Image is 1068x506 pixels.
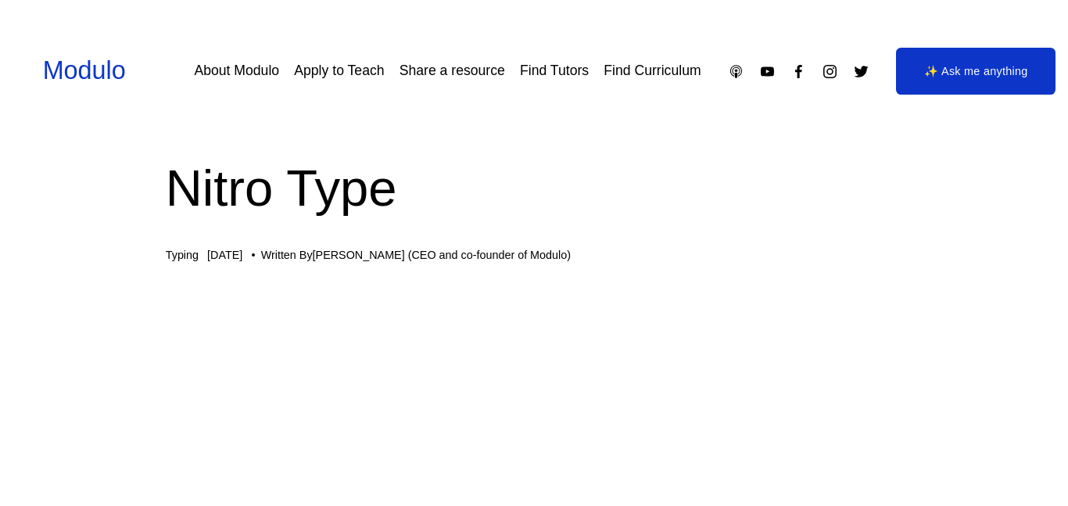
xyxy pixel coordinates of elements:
[294,57,384,84] a: Apply to Teach
[604,57,701,84] a: Find Curriculum
[166,249,199,261] a: Typing
[261,249,571,262] div: Written By
[194,57,279,84] a: About Modulo
[853,63,869,80] a: Twitter
[43,56,126,84] a: Modulo
[728,63,744,80] a: Apple Podcasts
[822,63,838,80] a: Instagram
[896,48,1055,95] a: ✨ Ask me anything
[313,249,571,261] a: [PERSON_NAME] (CEO and co-founder of Modulo)
[207,249,242,261] span: [DATE]
[759,63,776,80] a: YouTube
[520,57,589,84] a: Find Tutors
[166,153,903,224] h1: Nitro Type
[790,63,807,80] a: Facebook
[400,57,505,84] a: Share a resource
